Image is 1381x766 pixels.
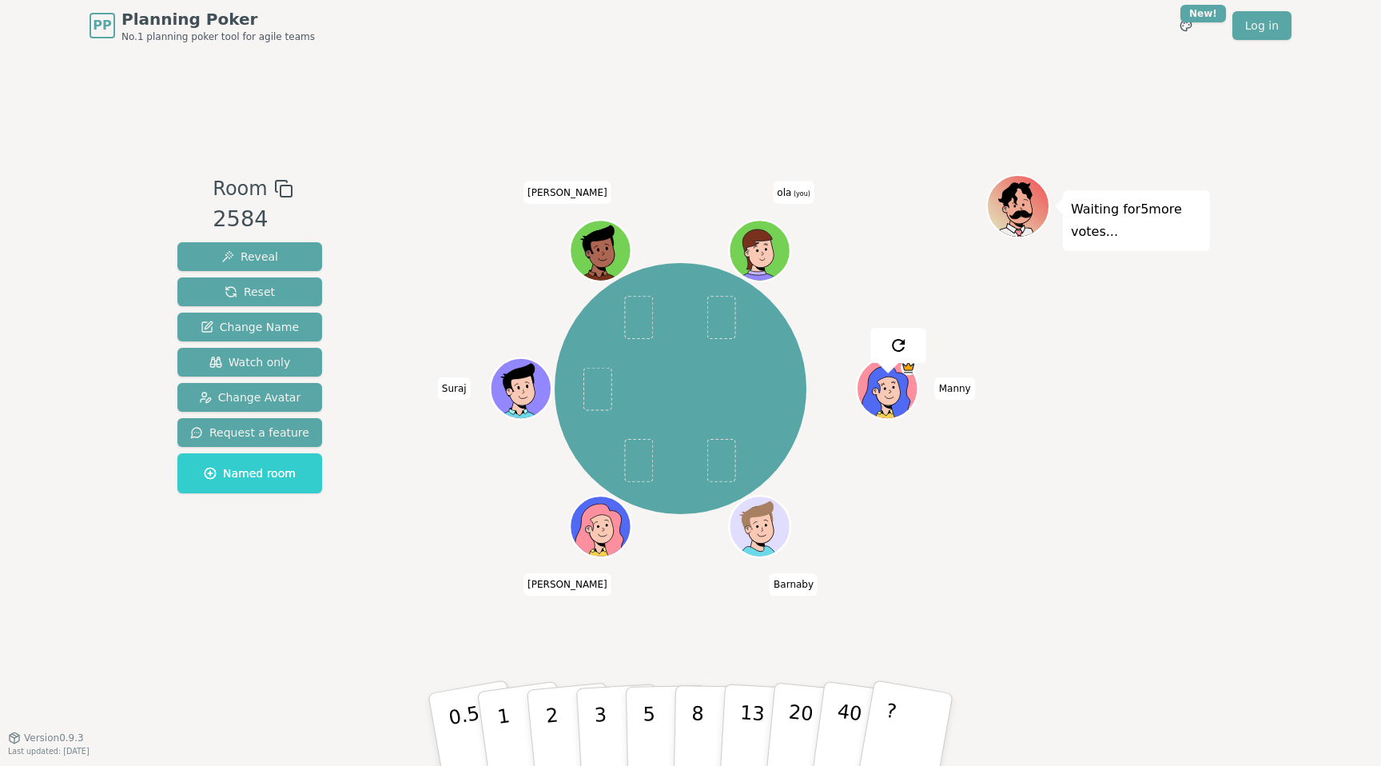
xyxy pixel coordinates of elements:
span: Click to change your name [935,377,975,400]
span: PP [93,16,111,35]
button: Click to change your avatar [731,222,789,280]
button: Change Name [177,313,322,341]
span: Click to change your name [770,573,818,596]
button: New! [1172,11,1200,40]
span: Click to change your name [523,182,611,204]
span: Change Name [201,319,299,335]
span: (you) [791,190,810,197]
span: Change Avatar [199,389,301,405]
span: Click to change your name [438,377,471,400]
span: Click to change your name [523,573,611,596]
button: Request a feature [177,418,322,447]
a: PPPlanning PokerNo.1 planning poker tool for agile teams [90,8,315,43]
span: Reset [225,284,275,300]
button: Change Avatar [177,383,322,412]
button: Watch only [177,348,322,377]
span: Room [213,174,267,203]
img: reset [889,336,909,355]
span: Last updated: [DATE] [8,747,90,756]
span: Watch only [209,354,291,370]
p: Waiting for 5 more votes... [1071,198,1202,243]
span: Version 0.9.3 [24,732,84,744]
span: Planning Poker [121,8,315,30]
span: Manny is the host [901,360,916,375]
a: Log in [1232,11,1291,40]
button: Reveal [177,242,322,271]
span: Named room [204,465,296,481]
div: 2584 [213,203,293,236]
span: Request a feature [190,425,309,441]
button: Version0.9.3 [8,732,84,744]
button: Reset [177,277,322,306]
span: Reveal [221,249,278,265]
div: New! [1180,5,1226,22]
button: Named room [177,453,322,493]
span: No.1 planning poker tool for agile teams [121,30,315,43]
span: Click to change your name [773,182,814,204]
